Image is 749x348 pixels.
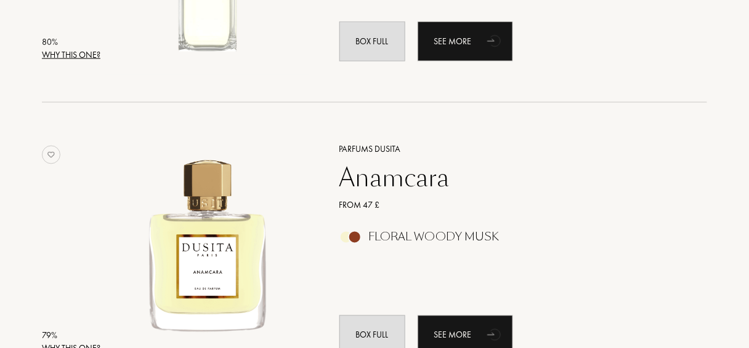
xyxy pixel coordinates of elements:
a: Anamcara [330,164,689,193]
div: Why this one? [42,49,100,61]
div: 80 % [42,36,100,49]
a: See moreanimation [418,22,513,61]
a: From 47 £ [330,199,689,212]
div: See more [418,22,513,61]
div: animation [483,28,508,53]
div: Box full [339,22,405,61]
div: animation [483,322,508,347]
a: Floral Woody Musk [330,234,689,247]
div: 79 % [42,330,100,342]
img: Anamcara Parfums Dusita [105,141,310,346]
a: Parfums Dusita [330,143,689,156]
img: no_like_p.png [42,146,60,164]
div: Floral Woody Musk [369,231,500,244]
